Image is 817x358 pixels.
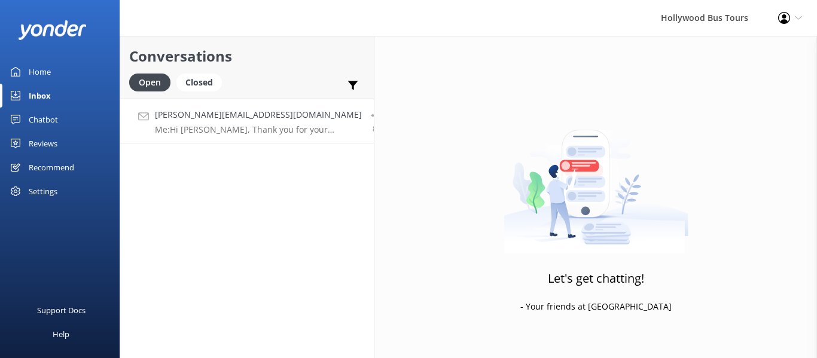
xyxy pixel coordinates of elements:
p: Me: Hi [PERSON_NAME], Thank you for your message! I’d be happy to share more information about ou... [155,124,362,135]
h4: [PERSON_NAME][EMAIL_ADDRESS][DOMAIN_NAME] [155,108,362,121]
div: Inbox [29,84,51,108]
div: Recommend [29,155,74,179]
a: Open [129,75,176,88]
div: Chatbot [29,108,58,131]
div: Home [29,60,51,84]
h2: Conversations [129,45,365,68]
div: Closed [176,74,222,91]
div: Open [129,74,170,91]
p: - Your friends at [GEOGRAPHIC_DATA] [520,300,672,313]
img: yonder-white-logo.png [18,20,87,40]
a: Closed [176,75,228,88]
a: [PERSON_NAME][EMAIL_ADDRESS][DOMAIN_NAME]Me:Hi [PERSON_NAME], Thank you for your message! I’d be ... [120,99,374,143]
span: Oct 08 2025 09:33am (UTC -07:00) America/Tijuana [373,124,382,134]
img: artwork of a man stealing a conversation from at giant smartphone [504,105,688,254]
div: Support Docs [37,298,86,322]
div: Help [53,322,69,346]
div: Settings [29,179,57,203]
div: Reviews [29,131,57,155]
h3: Let's get chatting! [548,269,644,288]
